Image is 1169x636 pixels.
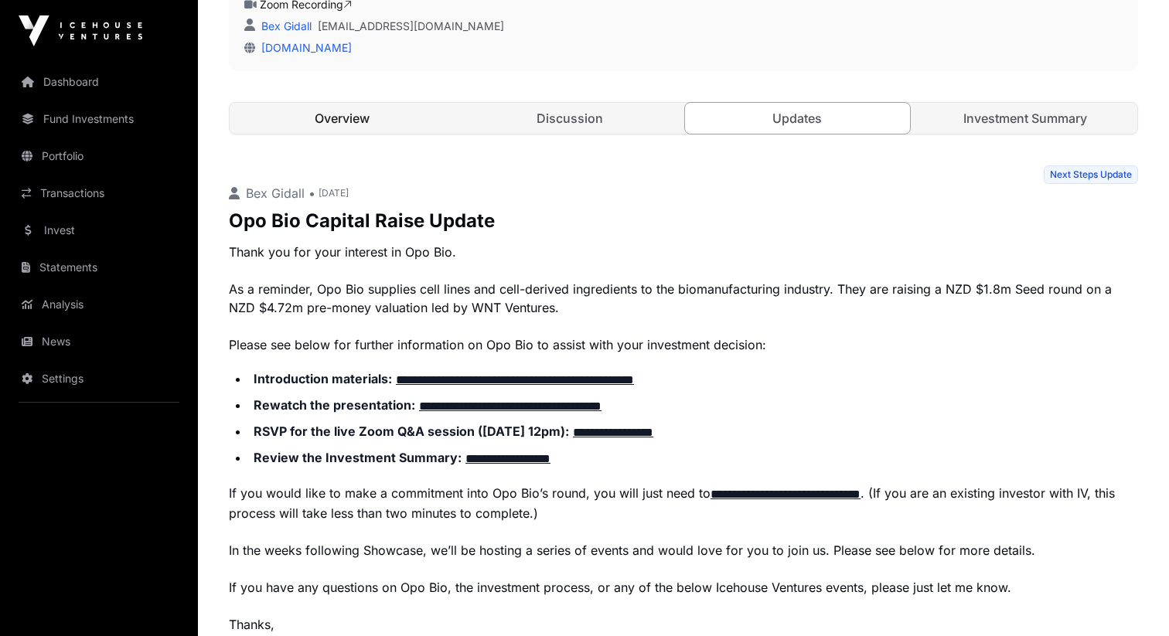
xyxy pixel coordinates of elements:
a: Transactions [12,176,186,210]
a: Overview [230,103,455,134]
nav: Tabs [230,103,1137,134]
strong: Rewatch the presentation: [254,397,415,413]
a: Portfolio [12,139,186,173]
a: Fund Investments [12,102,186,136]
span: [DATE] [319,187,349,199]
strong: Review the Investment Summary: [254,450,462,465]
a: Updates [684,102,911,134]
a: [DOMAIN_NAME] [255,41,352,54]
a: Settings [12,362,186,396]
strong: RSVP for the live Zoom Q&A session ([DATE] 12pm): [254,423,569,439]
a: [EMAIL_ADDRESS][DOMAIN_NAME] [318,19,504,34]
a: News [12,325,186,359]
a: Dashboard [12,65,186,99]
p: Bex Gidall • [229,184,315,202]
a: Statements [12,250,186,284]
iframe: Chat Widget [1092,562,1169,636]
p: Opo Bio Capital Raise Update [229,209,1138,233]
a: Bex Gidall [258,19,312,32]
a: Discussion [458,103,683,134]
img: Icehouse Ventures Logo [19,15,142,46]
a: Invest [12,213,186,247]
span: Next Steps Update [1044,165,1138,184]
strong: Introduction materials: [254,371,392,386]
a: Analysis [12,287,186,321]
a: Investment Summary [913,103,1138,134]
p: Thank you for your interest in Opo Bio. As a reminder, Opo Bio supplies cell lines and cell-deriv... [229,243,1138,354]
